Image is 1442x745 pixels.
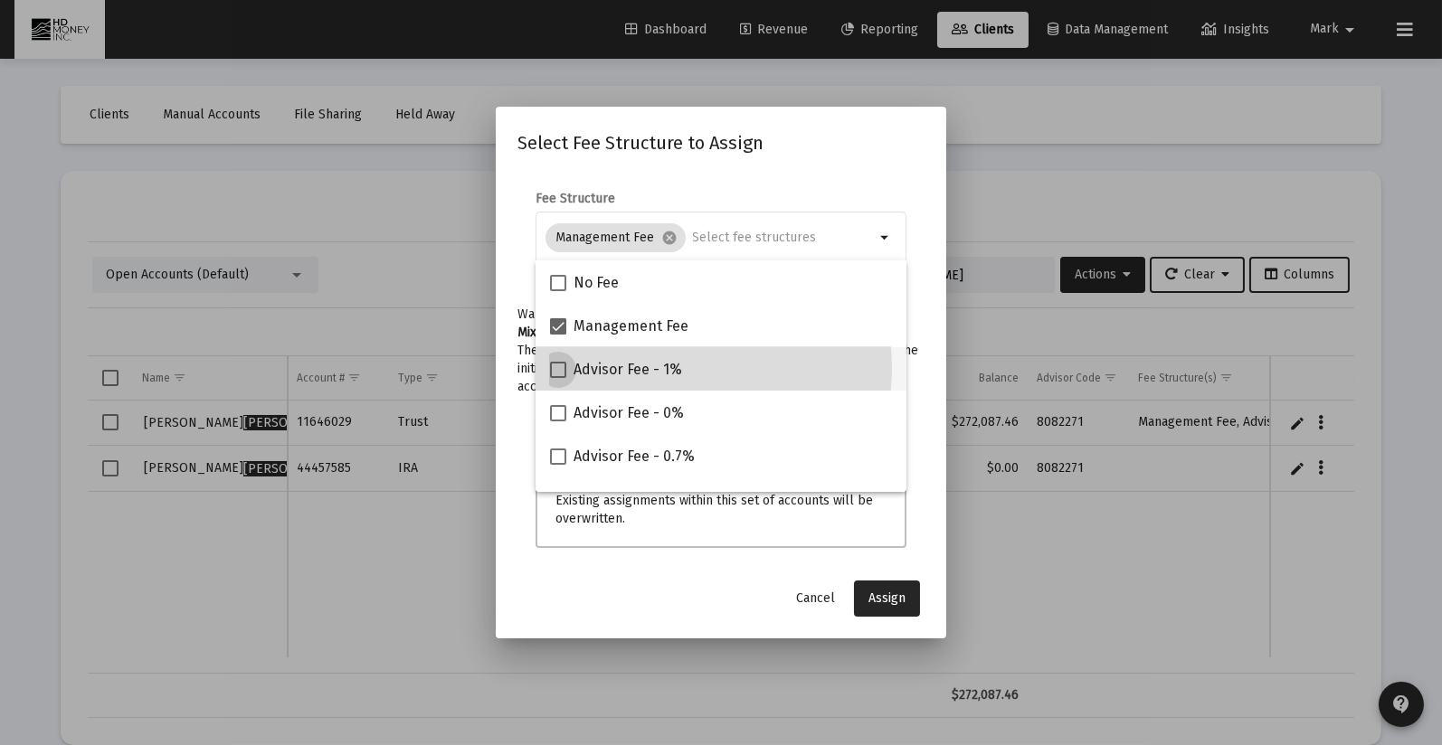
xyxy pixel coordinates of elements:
span: Advisor Fee - 0% [574,402,684,424]
span: Advisor Fee - 1% [574,359,682,381]
b: Mixed fee structures [517,325,638,340]
input: Select fee structures [693,231,876,245]
span: Cancel [796,590,835,606]
button: Cancel [782,580,849,617]
span: Management Fee [574,316,688,337]
span: Advisor Fee - 0.8% [574,489,696,511]
span: No Fee [574,272,619,294]
span: Assign [868,590,906,606]
mat-chip-list: Selection [545,220,876,256]
h2: Select Fee Structure to Assign [517,128,925,157]
mat-chip: Management Fee [545,223,686,252]
span: Warning [517,306,564,322]
p: These accounts currently have different fee structures assigned. The initial selection is a union... [517,342,925,396]
button: Assign [854,580,920,617]
mat-icon: cancel [662,230,678,246]
span: Advisor Fee - 0.7% [574,446,695,467]
mat-icon: arrow_drop_down [876,227,897,249]
label: Fee Structure [536,191,615,206]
